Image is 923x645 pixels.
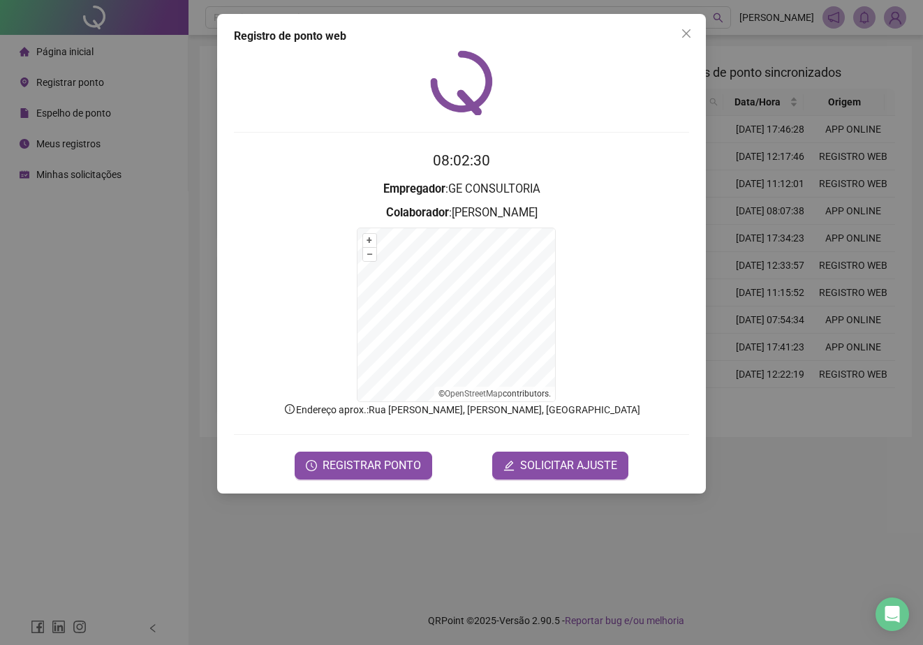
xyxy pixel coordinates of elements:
time: 08:02:30 [433,152,490,169]
button: Close [675,22,697,45]
span: close [681,28,692,39]
h3: : [PERSON_NAME] [234,204,689,222]
button: editSOLICITAR AJUSTE [492,452,628,480]
a: OpenStreetMap [445,389,503,399]
span: info-circle [283,403,296,415]
strong: Empregador [383,182,445,195]
p: Endereço aprox. : Rua [PERSON_NAME], [PERSON_NAME], [GEOGRAPHIC_DATA] [234,402,689,417]
span: SOLICITAR AJUSTE [520,457,617,474]
img: QRPoint [430,50,493,115]
span: edit [503,460,515,471]
h3: : GE CONSULTORIA [234,180,689,198]
span: clock-circle [306,460,317,471]
button: – [363,248,376,261]
button: REGISTRAR PONTO [295,452,432,480]
span: REGISTRAR PONTO [323,457,421,474]
li: © contributors. [438,389,551,399]
strong: Colaborador [386,206,449,219]
div: Open Intercom Messenger [876,598,909,631]
div: Registro de ponto web [234,28,689,45]
button: + [363,234,376,247]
